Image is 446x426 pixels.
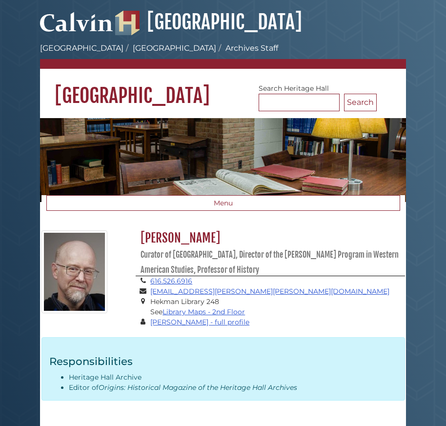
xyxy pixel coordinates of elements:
li: Editor of [69,383,397,393]
i: Origins: Historical Magazine of the Heritage Hall Archives [99,383,297,392]
img: William_Katerberg_125x160.jpg [41,230,107,313]
a: [GEOGRAPHIC_DATA] [40,43,123,53]
a: Library Maps - 2nd Floor [162,307,245,316]
button: Search [344,94,377,111]
a: Calvin University [40,22,113,31]
nav: breadcrumb [40,42,406,69]
img: Calvin [40,8,113,35]
li: Hekman Library 248 See [150,297,405,317]
button: Menu [46,195,400,211]
h2: [PERSON_NAME] [136,230,405,276]
h1: [GEOGRAPHIC_DATA] [40,69,406,108]
small: Curator of [GEOGRAPHIC_DATA], Director of the [PERSON_NAME] Program in Western American Studies, ... [141,250,399,275]
a: 616.526.6916 [150,277,192,285]
h3: Responsibilities [49,355,397,367]
a: [GEOGRAPHIC_DATA] [133,43,216,53]
a: [EMAIL_ADDRESS][PERSON_NAME][PERSON_NAME][DOMAIN_NAME] [150,287,389,296]
img: Hekman Library Logo [115,11,140,35]
li: Archives Staff [216,42,278,54]
a: [GEOGRAPHIC_DATA] [115,10,302,34]
li: Heritage Hall Archive [69,372,397,383]
a: [PERSON_NAME] - full profile [150,318,249,326]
